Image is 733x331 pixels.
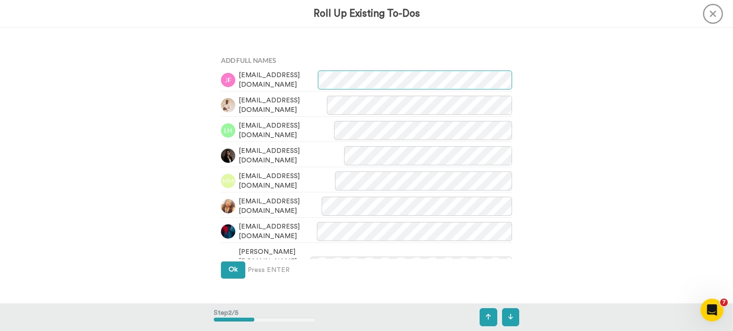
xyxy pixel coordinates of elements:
img: lh.png [221,123,235,138]
img: sm.png [221,259,235,273]
span: [EMAIL_ADDRESS][DOMAIN_NAME] [239,96,327,115]
img: cda865cb-7f9f-4dbf-bfb7-17536f867304.jpg [221,224,235,239]
img: mm.png [221,174,235,188]
div: Step 2 / 5 [214,303,315,331]
img: jf.png [221,73,235,87]
span: 7 [720,299,728,306]
span: [EMAIL_ADDRESS][DOMAIN_NAME] [239,197,322,216]
h3: Roll Up Existing To-Dos [314,8,420,19]
img: aa03aa87-e637-4824-beb3-c9c3f8379c4f.jpg [221,199,235,213]
span: Ok [229,266,238,273]
span: Press ENTER [248,265,290,275]
img: 919fd8f4-4110-4a13-802b-eb58502ee465.jpg [221,149,235,163]
span: [EMAIL_ADDRESS][DOMAIN_NAME] [239,171,335,191]
img: 6b7a524c-71b6-45c1-b973-12e648d17a77.jpg [221,98,235,112]
span: [PERSON_NAME][DOMAIN_NAME][EMAIL_ADDRESS][DOMAIN_NAME] [239,247,310,285]
h4: Add Full Names [221,57,512,64]
iframe: Intercom live chat [701,299,723,321]
span: [EMAIL_ADDRESS][DOMAIN_NAME] [239,70,318,90]
span: [EMAIL_ADDRESS][DOMAIN_NAME] [239,222,317,241]
button: Ok [221,261,245,279]
span: [EMAIL_ADDRESS][DOMAIN_NAME] [239,121,334,140]
span: [EMAIL_ADDRESS][DOMAIN_NAME] [239,146,344,165]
